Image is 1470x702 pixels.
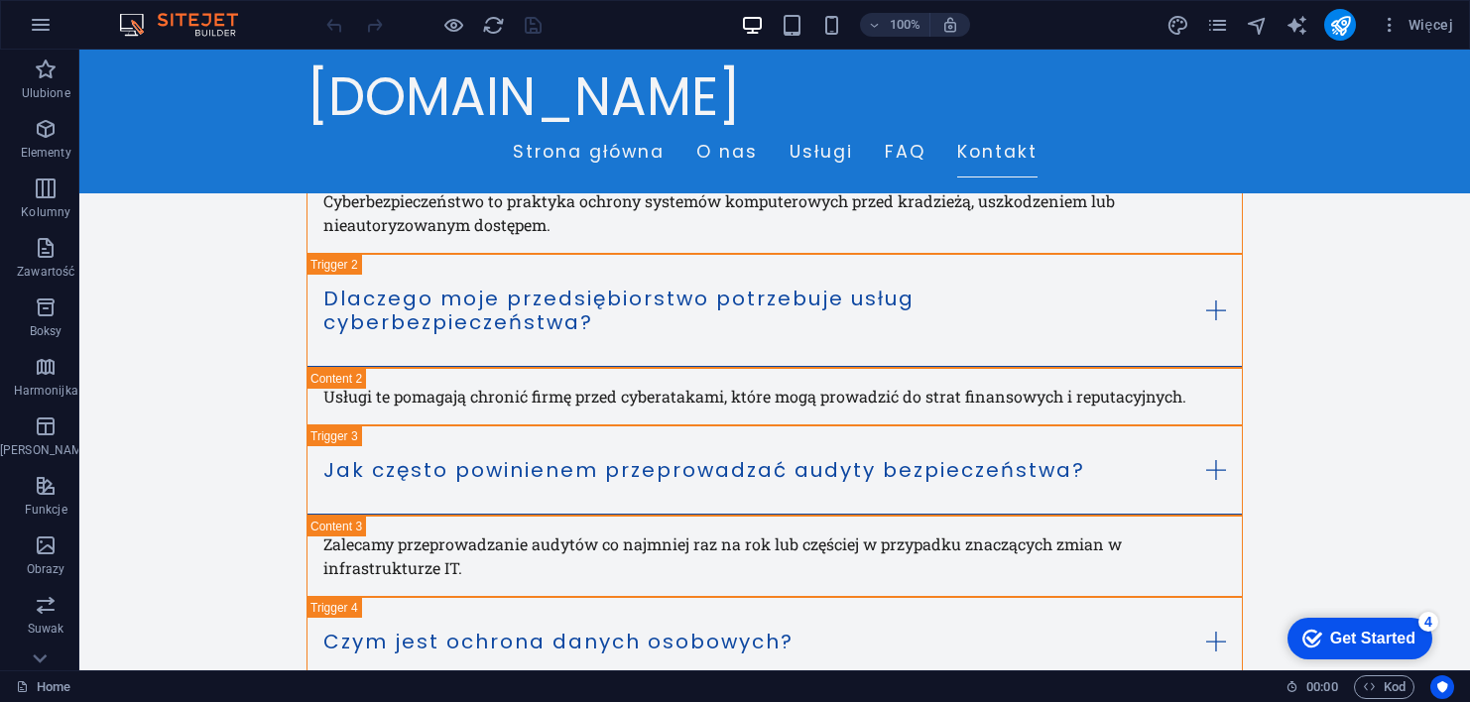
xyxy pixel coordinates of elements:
button: reload [481,13,505,37]
div: Get Started [59,22,144,40]
button: navigator [1245,13,1269,37]
i: Nawigator [1246,14,1269,37]
img: Editor Logo [114,13,263,37]
button: 100% [860,13,930,37]
i: Po zmianie rozmiaru automatycznie dostosowuje poziom powiększenia do wybranego urządzenia. [941,16,959,34]
i: Przeładuj stronę [482,14,505,37]
div: Get Started 4 items remaining, 20% complete [16,10,161,52]
p: Harmonijka [14,383,78,399]
i: Projekt (Ctrl+Alt+Y) [1166,14,1189,37]
p: Obrazy [27,561,65,577]
p: Zawartość [17,264,74,280]
button: Kliknij tutaj, aby wyjść z trybu podglądu i kontynuować edycję [441,13,465,37]
button: design [1165,13,1189,37]
i: Strony (Ctrl+Alt+S) [1206,14,1229,37]
button: publish [1324,9,1356,41]
button: Kod [1354,675,1414,699]
h6: 100% [890,13,921,37]
span: 00 00 [1306,675,1337,699]
p: Suwak [28,621,64,637]
i: AI Writer [1286,14,1308,37]
p: Elementy [21,145,71,161]
div: 4 [147,4,167,24]
span: : [1320,679,1323,694]
i: Opublikuj [1329,14,1352,37]
p: Kolumny [21,204,70,220]
a: Home [16,675,70,699]
h6: Czas sesji [1286,675,1338,699]
p: Ulubione [22,85,70,101]
button: pages [1205,13,1229,37]
button: Usercentrics [1430,675,1454,699]
p: Boksy [30,323,62,339]
span: Więcej [1380,15,1453,35]
p: Funkcje [25,502,67,518]
span: Kod [1363,675,1406,699]
button: text_generator [1285,13,1308,37]
button: Więcej [1372,9,1461,41]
